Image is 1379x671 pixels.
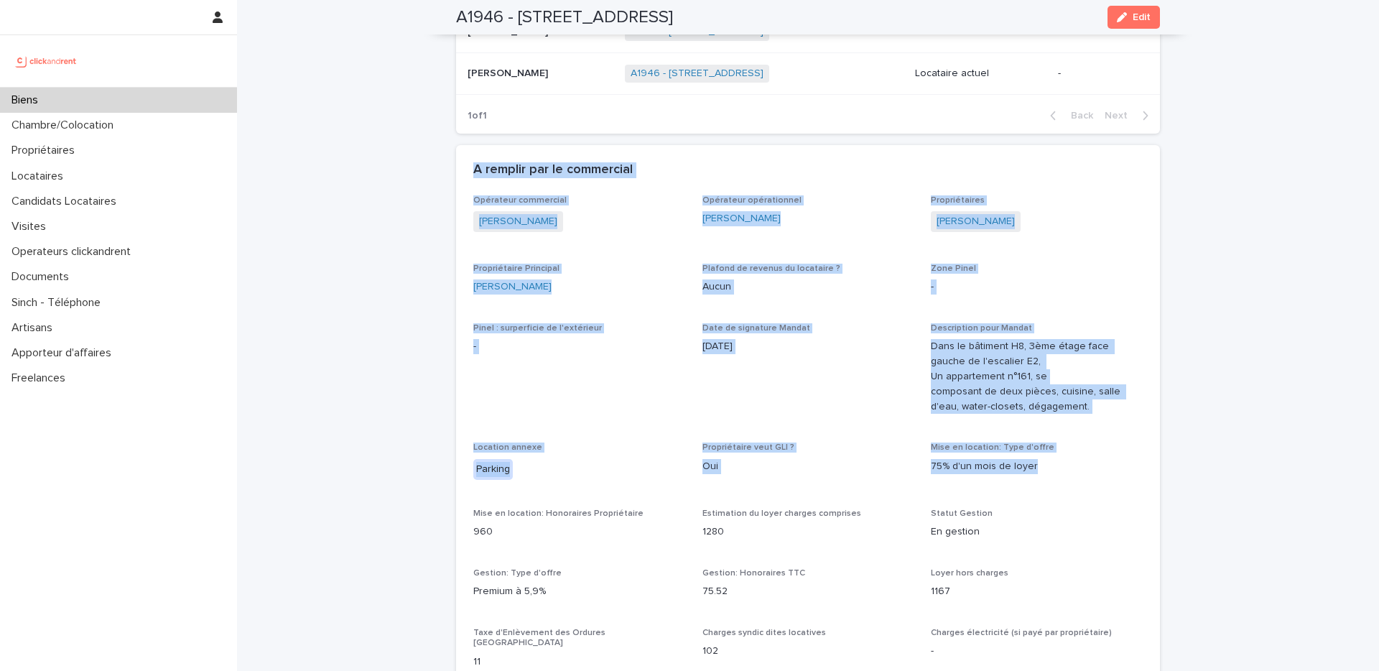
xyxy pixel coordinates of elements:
[931,629,1112,637] span: Charges électricité (si payé par propriétaire)
[931,264,976,273] span: Zone Pinel
[473,264,560,273] span: Propriétaire Principal
[702,264,840,273] span: Plafond de revenus du locataire ?
[473,162,633,178] h2: A remplir par le commercial
[456,53,1160,95] tr: [PERSON_NAME][PERSON_NAME] A1946 - [STREET_ADDRESS] Locataire actuel-
[702,569,805,578] span: Gestion: Honoraires TTC
[931,584,1143,599] p: 1167
[702,524,914,540] p: 1280
[931,459,1143,474] p: 75% d'un mois de loyer
[473,569,562,578] span: Gestion: Type d'offre
[6,245,142,259] p: Operateurs clickandrent
[702,211,781,226] a: [PERSON_NAME]
[702,339,914,354] p: [DATE]
[1062,111,1093,121] span: Back
[6,144,86,157] p: Propriétaires
[456,98,498,134] p: 1 of 1
[1039,109,1099,122] button: Back
[6,220,57,233] p: Visites
[931,324,1032,333] span: Description pour Mandat
[931,196,985,205] span: Propriétaires
[931,443,1054,452] span: Mise en location: Type d'offre
[702,324,810,333] span: Date de signature Mandat
[702,196,802,205] span: Opérateur opérationnel
[473,324,602,333] span: Pinel : surperficie de l'extérieur
[6,296,112,310] p: Sinch - Téléphone
[6,371,77,385] p: Freelances
[468,65,551,80] p: [PERSON_NAME]
[702,443,794,452] span: Propriétaire veut GLI ?
[473,509,644,518] span: Mise en location: Honoraires Propriétaire
[915,68,1046,80] p: Locataire actuel
[702,279,914,295] p: Aucun
[6,93,50,107] p: Biens
[931,509,993,518] span: Statut Gestion
[473,629,605,647] span: Taxe d'Enlèvement des Ordures [GEOGRAPHIC_DATA]
[931,524,1143,540] p: En gestion
[931,339,1143,414] p: Dans le bâtiment H8, 3ème étage face gauche de l'escalier E2, Un appartement n°161, se composant ...
[473,196,567,205] span: Opérateur commercial
[702,509,861,518] span: Estimation du loyer charges comprises
[931,569,1008,578] span: Loyer hors charges
[11,47,81,75] img: UCB0brd3T0yccxBKYDjQ
[6,270,80,284] p: Documents
[702,459,914,474] p: Oui
[1108,6,1160,29] button: Edit
[702,629,826,637] span: Charges syndic dites locatives
[473,339,685,354] p: -
[473,459,513,480] div: Parking
[6,195,128,208] p: Candidats Locataires
[702,644,914,659] p: 102
[1058,68,1137,80] p: -
[6,170,75,183] p: Locataires
[6,321,64,335] p: Artisans
[937,214,1015,229] a: [PERSON_NAME]
[631,68,763,80] a: A1946 - [STREET_ADDRESS]
[1099,109,1160,122] button: Next
[473,584,685,599] p: Premium à 5,9%
[702,584,914,599] p: 75.52
[1105,111,1136,121] span: Next
[473,279,552,295] a: [PERSON_NAME]
[473,443,542,452] span: Location annexe
[473,524,685,540] p: 960
[473,654,685,670] p: 11
[931,279,1143,295] p: -
[479,214,557,229] a: [PERSON_NAME]
[6,119,125,132] p: Chambre/Colocation
[1133,12,1151,22] span: Edit
[456,7,673,28] h2: A1946 - [STREET_ADDRESS]
[6,346,123,360] p: Apporteur d'affaires
[931,644,1143,659] p: -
